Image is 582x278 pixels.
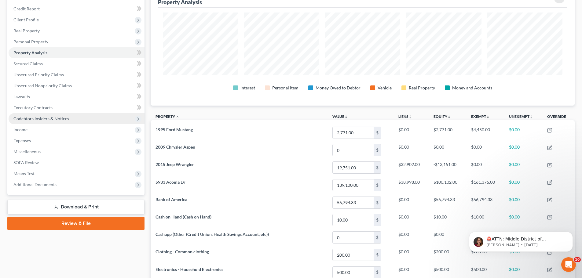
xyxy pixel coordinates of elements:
span: Additional Documents [13,182,57,187]
a: Secured Claims [9,58,145,69]
div: Money and Accounts [452,85,492,91]
span: Income [13,127,27,132]
td: $0.00 [393,124,429,141]
span: Cashapp (Other (Credit Union, Health Savings Account, etc)) [156,232,269,237]
div: $ [374,197,381,208]
input: 0.00 [333,179,374,191]
a: Equityunfold_more [434,114,451,119]
td: $32,902.00 [393,159,429,176]
td: -$13,151.00 [429,159,467,176]
span: Real Property [13,28,40,33]
td: $0.00 [393,142,429,159]
span: Client Profile [13,17,39,22]
input: 0.00 [333,127,374,139]
td: $56,794.33 [429,194,467,211]
span: Personal Property [13,39,48,44]
i: unfold_more [447,115,451,119]
th: Override [542,110,575,124]
td: $0.00 [504,142,542,159]
td: $10.00 [429,211,467,229]
span: Credit Report [13,6,40,11]
input: 0.00 [333,249,374,261]
div: $ [374,144,381,156]
a: Download & Print [7,200,145,214]
div: $ [374,232,381,243]
div: $ [374,214,381,226]
span: Bank of America [156,197,187,202]
td: $0.00 [393,229,429,246]
div: $ [374,249,381,261]
a: Credit Report [9,3,145,14]
a: Unsecured Priority Claims [9,69,145,80]
td: $161,375.00 [466,176,504,194]
input: 0.00 [333,197,374,208]
div: Vehicle [378,85,392,91]
td: $0.00 [504,159,542,176]
span: Executory Contracts [13,105,53,110]
a: Lawsuits [9,91,145,102]
span: 10 [574,257,581,262]
span: Expenses [13,138,31,143]
a: Property expand_less [156,114,179,119]
span: Clothing - Common clothing [156,249,209,254]
td: $0.00 [466,159,504,176]
div: Real Property [409,85,435,91]
i: unfold_more [486,115,490,119]
td: $10.00 [466,211,504,229]
a: Exemptunfold_more [471,114,490,119]
a: Unsecured Nonpriority Claims [9,80,145,91]
span: 5933 Acoma Dr [156,179,185,185]
span: Unsecured Priority Claims [13,72,64,77]
div: $ [374,127,381,139]
input: 0.00 [333,232,374,243]
div: $ [374,162,381,173]
td: $0.00 [504,124,542,141]
span: 2009 Chrysler Aspen [156,144,195,150]
input: 0.00 [333,162,374,173]
div: $ [374,179,381,191]
span: Lawsuits [13,94,30,99]
span: Electronics - Household Electronics [156,267,223,272]
span: Secured Claims [13,61,43,66]
span: Miscellaneous [13,149,41,154]
input: 0.00 [333,214,374,226]
span: Cash on Hand (Cash on Hand) [156,214,211,219]
td: $2,771.00 [429,124,467,141]
span: Codebtors Insiders & Notices [13,116,69,121]
i: unfold_more [344,115,348,119]
iframe: Intercom live chat [561,257,576,272]
a: Unexemptunfold_more [509,114,533,119]
td: $38,998.00 [393,176,429,194]
a: Property Analysis [9,47,145,58]
a: Review & File [7,217,145,230]
i: expand_less [176,115,179,119]
div: Money Owed to Debtor [316,85,361,91]
td: $0.00 [393,246,429,264]
span: SOFA Review [13,160,39,165]
span: 2015 Jeep Wrangler [156,162,194,167]
td: $0.00 [504,211,542,229]
iframe: Intercom notifications message [460,219,582,262]
td: $0.00 [429,229,467,246]
i: unfold_more [529,115,533,119]
span: Means Test [13,171,35,176]
span: Property Analysis [13,50,47,55]
a: SOFA Review [9,157,145,168]
td: $0.00 [504,194,542,211]
td: $0.00 [466,142,504,159]
i: unfold_more [408,115,412,119]
td: $100,102.00 [429,176,467,194]
td: $0.00 [429,142,467,159]
td: $0.00 [504,176,542,194]
div: Interest [240,85,255,91]
td: $56,794.33 [466,194,504,211]
a: Valueunfold_more [332,114,348,119]
a: Executory Contracts [9,102,145,113]
a: Liensunfold_more [398,114,412,119]
td: $4,450.00 [466,124,504,141]
td: $200.00 [429,246,467,264]
div: Personal Item [272,85,298,91]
